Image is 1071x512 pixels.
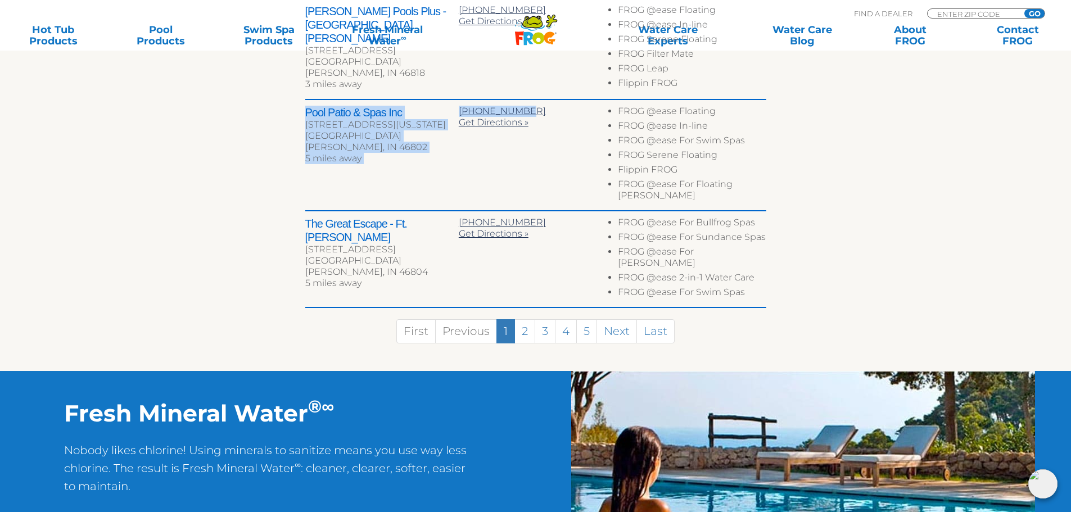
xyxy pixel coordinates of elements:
li: FROG @ease For Swim Spas [618,135,766,149]
sup: ® [308,396,322,417]
h2: Pool Patio & Spas Inc [305,106,459,119]
a: Next [596,319,637,343]
input: Zip Code Form [936,9,1012,19]
a: 3 [535,319,555,343]
a: PoolProducts [119,24,203,47]
a: Swim SpaProducts [227,24,311,47]
span: 5 miles away [305,153,361,164]
a: Previous [435,319,497,343]
li: FROG @ease For Bullfrog Spas [618,217,766,232]
h2: The Great Escape - Ft. [PERSON_NAME] [305,217,459,244]
a: Get Directions » [459,228,528,239]
a: [PHONE_NUMBER] [459,4,546,15]
li: FROG Serene Floating [618,149,766,164]
li: FROG @ease For [PERSON_NAME] [618,246,766,272]
a: Get Directions » [459,16,528,26]
img: openIcon [1028,469,1058,499]
div: [STREET_ADDRESS][US_STATE] [305,119,459,130]
li: FROG @ease Floating [618,4,766,19]
input: GO [1024,9,1045,18]
a: Hot TubProducts [11,24,95,47]
a: Get Directions » [459,117,528,128]
li: FROG Serene Floating [618,34,766,48]
a: First [396,319,436,343]
li: FROG Filter Mate [618,48,766,63]
a: ContactFROG [976,24,1060,47]
div: [GEOGRAPHIC_DATA][PERSON_NAME], IN 46804 [305,255,459,278]
li: FROG @ease Floating [618,106,766,120]
p: Find A Dealer [854,8,912,19]
div: [GEOGRAPHIC_DATA][PERSON_NAME], IN 46802 [305,130,459,153]
div: [STREET_ADDRESS] [305,45,459,56]
li: FROG @ease In-line [618,19,766,34]
span: 3 miles away [305,79,361,89]
li: FROG @ease For Floating [PERSON_NAME] [618,179,766,205]
a: 2 [514,319,535,343]
li: FROG @ease For Sundance Spas [618,232,766,246]
div: [GEOGRAPHIC_DATA][PERSON_NAME], IN 46818 [305,56,459,79]
li: FROG @ease For Swim Spas [618,287,766,301]
span: 5 miles away [305,278,361,288]
a: 4 [555,319,577,343]
a: 5 [576,319,597,343]
p: Nobody likes chlorine! Using minerals to sanitize means you use way less chlorine. The result is ... [64,441,471,506]
li: Flippin FROG [618,164,766,179]
sup: ∞ [295,459,301,470]
a: Water CareBlog [760,24,844,47]
li: FROG @ease 2-in-1 Water Care [618,272,766,287]
h2: Fresh Mineral Water [64,399,471,427]
h2: [PERSON_NAME] Pools Plus - [GEOGRAPHIC_DATA][PERSON_NAME] [305,4,459,45]
sup: ∞ [322,396,334,417]
a: [PHONE_NUMBER] [459,106,546,116]
li: FROG Leap [618,63,766,78]
a: 1 [496,319,515,343]
a: Last [636,319,675,343]
a: [PHONE_NUMBER] [459,217,546,228]
li: Flippin FROG [618,78,766,92]
div: [STREET_ADDRESS] [305,244,459,255]
a: AboutFROG [868,24,952,47]
li: FROG @ease In-line [618,120,766,135]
